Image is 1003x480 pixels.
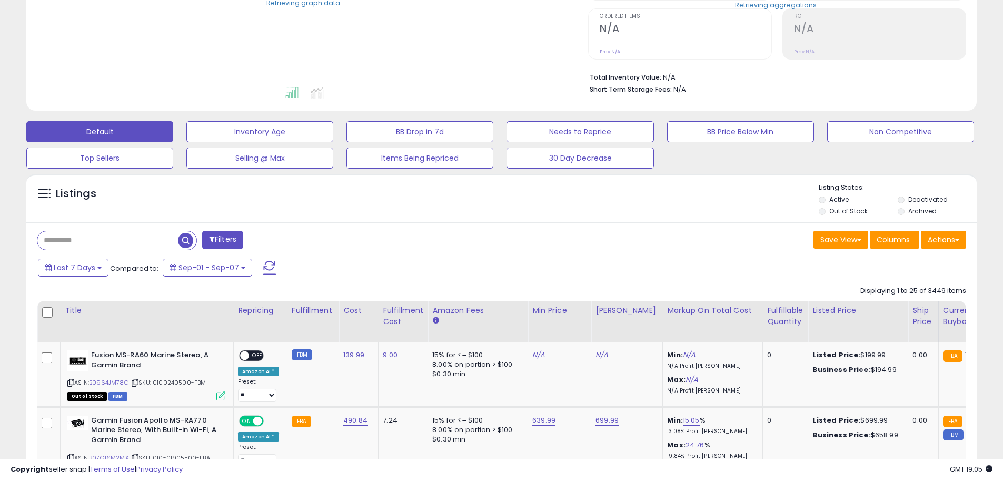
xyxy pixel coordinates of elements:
small: FBA [943,416,962,427]
span: Compared to: [110,263,158,273]
div: $0.30 min [432,369,520,379]
div: Current Buybox Price [943,305,997,327]
a: N/A [595,350,608,360]
button: Actions [921,231,966,249]
div: 15% for <= $100 [432,416,520,425]
div: Preset: [238,378,279,402]
div: $658.99 [812,430,900,440]
label: Out of Stock [829,207,868,215]
b: Garmin Fusion Apollo MS-RA770 Marine Stereo, With Built-in Wi-Fi, A Garmin Brand [91,416,219,448]
div: Listed Price [812,305,903,316]
a: 139.99 [343,350,364,360]
p: 13.08% Profit [PERSON_NAME] [667,428,754,435]
span: Sep-01 - Sep-07 [178,262,239,273]
div: $199.99 [812,350,900,360]
th: The percentage added to the cost of goods (COGS) that forms the calculator for Min & Max prices. [663,301,763,342]
button: Inventory Age [186,121,333,142]
div: % [667,416,754,435]
small: FBA [292,416,311,427]
label: Archived [908,207,937,215]
button: Items Being Repriced [346,148,493,169]
button: Sep-01 - Sep-07 [163,259,252,277]
button: Non Competitive [827,121,974,142]
a: Terms of Use [90,464,135,474]
div: Ship Price [912,305,934,327]
div: Fulfillment [292,305,334,316]
small: FBM [292,349,312,360]
span: 2025-09-15 19:05 GMT [950,464,992,474]
b: Max: [667,375,686,385]
img: 31iC7iMaqhL._SL40_.jpg [67,350,88,371]
div: Preset: [238,444,279,467]
button: Last 7 Days [38,259,108,277]
button: Save View [813,231,868,249]
div: ASIN: [67,350,225,399]
button: BB Drop in 7d [346,121,493,142]
div: 7.24 [383,416,420,425]
b: Max: [667,440,686,450]
img: 31aMr8h9q9L._SL40_.jpg [67,416,88,430]
b: Listed Price: [812,415,860,425]
button: Needs to Reprice [507,121,653,142]
div: 15% for <= $100 [432,350,520,360]
p: N/A Profit [PERSON_NAME] [667,387,754,395]
b: Listed Price: [812,350,860,360]
button: Selling @ Max [186,148,333,169]
strong: Copyright [11,464,49,474]
div: [PERSON_NAME] [595,305,658,316]
div: 0.00 [912,416,930,425]
div: Fulfillment Cost [383,305,423,327]
label: Active [829,195,849,204]
div: % [667,440,754,460]
a: 9.00 [383,350,398,360]
p: N/A Profit [PERSON_NAME] [667,363,754,370]
div: Min Price [532,305,587,316]
small: Amazon Fees. [432,316,439,326]
div: $0.30 min [432,435,520,444]
p: Listing States: [819,183,977,193]
a: N/A [686,375,698,385]
div: 0 [767,416,800,425]
span: Columns [877,234,910,245]
small: FBM [943,429,964,440]
div: $194.99 [812,365,900,375]
div: Displaying 1 to 25 of 3449 items [860,286,966,296]
a: N/A [532,350,545,360]
div: Cost [343,305,374,316]
a: 15.05 [683,415,700,426]
div: Amazon AI * [238,432,279,442]
b: Business Price: [812,365,870,375]
div: Title [65,305,229,316]
div: Fulfillable Quantity [767,305,803,327]
b: Fusion MS-RA60 Marine Stereo, A Garmin Brand [91,350,219,373]
span: 199.99 [965,350,986,360]
div: Amazon AI * [238,367,279,376]
span: | SKU: 0100240500-FBM [130,378,206,387]
button: Default [26,121,173,142]
a: N/A [683,350,696,360]
span: All listings that are currently out of stock and unavailable for purchase on Amazon [67,392,107,401]
span: 724.61 [965,415,986,425]
button: Columns [870,231,919,249]
a: 24.76 [686,440,704,450]
button: Filters [202,231,243,249]
div: Markup on Total Cost [667,305,758,316]
div: Amazon Fees [432,305,523,316]
span: Last 7 Days [54,262,95,273]
a: 699.99 [595,415,619,426]
h5: Listings [56,187,96,201]
button: BB Price Below Min [667,121,814,142]
span: ON [240,416,253,425]
a: 639.99 [532,415,555,426]
label: Deactivated [908,195,948,204]
div: 8.00% on portion > $100 [432,360,520,369]
span: OFF [262,416,279,425]
div: Repricing [238,305,283,316]
small: FBA [943,350,962,362]
button: 30 Day Decrease [507,148,653,169]
a: 490.84 [343,415,368,426]
div: seller snap | | [11,465,183,475]
b: Business Price: [812,430,870,440]
b: Min: [667,350,683,360]
b: Min: [667,415,683,425]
